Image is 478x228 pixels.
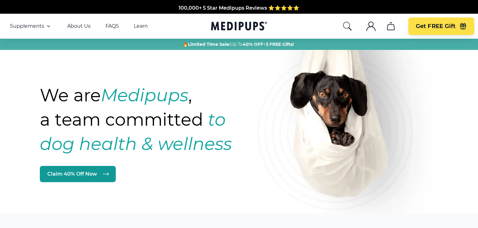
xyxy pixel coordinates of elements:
[40,83,268,156] h1: We are , a team committed
[10,23,44,29] span: Supplements
[416,23,456,30] span: Get FREE Gift
[183,41,294,47] span: 🔥 Up To +
[383,19,398,34] button: cart
[211,20,267,33] a: Medipups
[408,17,474,35] button: Get FREE Gift
[105,23,119,29] a: FAQS
[134,23,148,29] a: Learn
[67,23,91,29] a: About Us
[342,21,352,31] button: search
[10,22,52,30] button: Supplements
[101,85,188,106] strong: Medipups
[40,166,116,182] a: Claim 40% Off Now
[136,6,343,12] span: Made In The [GEOGRAPHIC_DATA] from domestic & globally sourced ingredients
[363,19,378,34] button: account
